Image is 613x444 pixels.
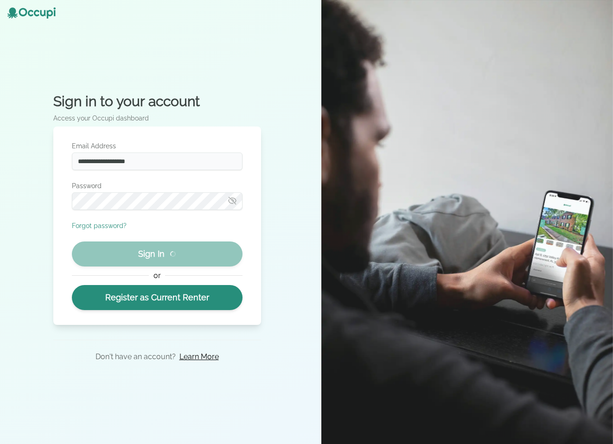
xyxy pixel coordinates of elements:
[72,141,243,151] label: Email Address
[53,93,261,110] h2: Sign in to your account
[72,285,243,310] a: Register as Current Renter
[72,181,243,190] label: Password
[179,351,219,362] a: Learn More
[96,351,176,362] p: Don't have an account?
[53,114,261,123] p: Access your Occupi dashboard
[72,221,127,230] button: Forgot password?
[149,270,165,281] span: or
